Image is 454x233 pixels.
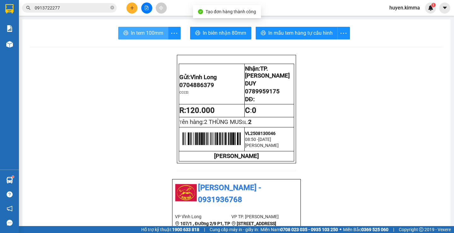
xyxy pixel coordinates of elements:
[268,29,333,37] span: In mẫu tem hàng tự cấu hình
[245,80,256,87] span: DUY
[179,74,217,81] span: Gửi:
[245,143,279,148] span: [PERSON_NAME]
[190,27,251,39] button: printerIn biên nhận 80mm
[442,5,448,11] span: caret-down
[175,221,179,226] span: environment
[175,182,298,206] li: [PERSON_NAME] - 0931936768
[198,9,203,14] span: check-circle
[245,106,256,115] span: :
[338,29,350,37] span: more
[432,3,434,7] span: 1
[393,226,394,233] span: |
[280,227,338,232] strong: 0708 023 035 - 0935 103 250
[245,137,258,142] span: 08:50 -
[12,176,14,178] sup: 1
[130,6,134,10] span: plus
[141,226,199,233] span: Hỗ trợ kỹ thuật:
[231,213,288,220] li: VP TP. [PERSON_NAME]
[6,41,13,48] img: warehouse-icon
[7,191,13,197] span: question-circle
[204,226,205,233] span: |
[231,221,276,233] b: [STREET_ADDRESS][PERSON_NAME]
[258,137,271,142] span: [DATE]
[5,4,14,14] img: logo-vxr
[203,29,246,37] span: In biên nhận 80mm
[175,221,230,233] b: 107/1 , Đường 2/9 P1, TP Vĩnh Long
[110,6,114,9] span: close-circle
[245,65,290,79] span: Nhận:
[245,106,250,115] strong: C
[179,120,242,125] span: T
[141,3,152,14] button: file-add
[179,82,214,89] span: 0704886379
[110,5,114,11] span: close-circle
[7,206,13,212] span: notification
[337,27,350,39] button: more
[231,221,236,226] span: environment
[156,3,167,14] button: aim
[245,96,254,103] span: DĐ:
[186,106,215,115] span: 120.000
[361,227,388,232] strong: 0369 525 060
[144,6,149,10] span: file-add
[245,65,290,79] span: TP. [PERSON_NAME]
[343,226,388,233] span: Miền Bắc
[118,27,168,39] button: printerIn tem 100mm
[206,9,256,14] span: Tạo đơn hàng thành công
[168,27,181,39] button: more
[340,228,341,231] span: ⚪️
[195,30,200,36] span: printer
[35,4,109,11] input: Tìm tên, số ĐT hoặc mã đơn
[172,227,199,232] strong: 1900 633 818
[26,6,31,10] span: search
[439,3,450,14] button: caret-down
[419,227,423,232] span: copyright
[6,25,13,32] img: solution-icon
[428,5,434,11] img: icon-new-feature
[190,74,217,81] span: Vĩnh Long
[182,119,242,125] span: ên hàng:
[123,30,128,36] span: printer
[384,4,425,12] span: huyen.kimma
[245,88,280,95] span: 0789959175
[131,29,163,37] span: In tem 100mm
[210,226,259,233] span: Cung cấp máy in - giấy in:
[159,6,163,10] span: aim
[175,182,197,204] img: logo.jpg
[242,120,248,125] span: SL:
[175,213,231,220] li: VP Vĩnh Long
[204,119,242,125] span: 2 THÙNG MUS
[6,177,13,183] img: warehouse-icon
[256,27,338,39] button: printerIn mẫu tem hàng tự cấu hình
[7,220,13,226] span: message
[245,131,276,136] span: VL2508130046
[252,106,256,115] span: 0
[261,30,266,36] span: printer
[179,90,189,95] span: CCCD:
[431,3,436,7] sup: 1
[126,3,137,14] button: plus
[260,226,338,233] span: Miền Nam
[214,153,259,160] strong: [PERSON_NAME]
[168,29,180,37] span: more
[248,119,252,125] span: 2
[179,106,215,115] strong: R:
